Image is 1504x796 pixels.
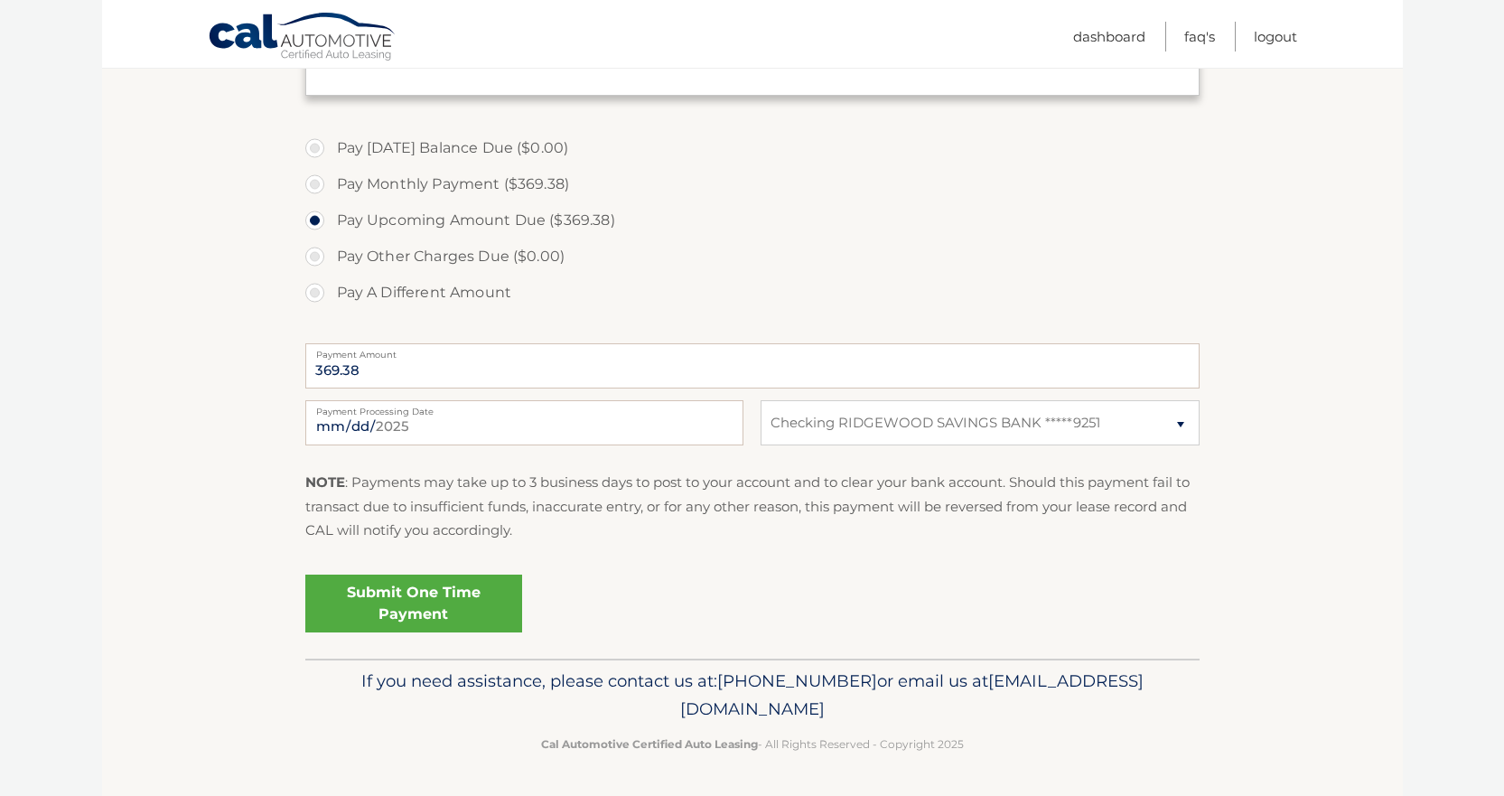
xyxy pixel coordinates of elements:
label: Pay Upcoming Amount Due ($369.38) [305,202,1200,239]
a: Logout [1254,22,1297,52]
span: [PHONE_NUMBER] [717,670,877,691]
strong: Cal Automotive Certified Auto Leasing [541,737,758,751]
label: Payment Amount [305,343,1200,358]
label: Pay A Different Amount [305,275,1200,311]
label: Pay Monthly Payment ($369.38) [305,166,1200,202]
a: Dashboard [1073,22,1145,52]
strong: NOTE [305,473,345,491]
a: Cal Automotive [208,12,397,64]
p: If you need assistance, please contact us at: or email us at [317,667,1188,725]
label: Pay Other Charges Due ($0.00) [305,239,1200,275]
label: Payment Processing Date [305,400,743,415]
input: Payment Amount [305,343,1200,389]
a: Submit One Time Payment [305,575,522,632]
a: FAQ's [1184,22,1215,52]
p: : Payments may take up to 3 business days to post to your account and to clear your bank account.... [305,471,1200,542]
label: Pay [DATE] Balance Due ($0.00) [305,130,1200,166]
input: Payment Date [305,400,743,445]
p: - All Rights Reserved - Copyright 2025 [317,735,1188,754]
